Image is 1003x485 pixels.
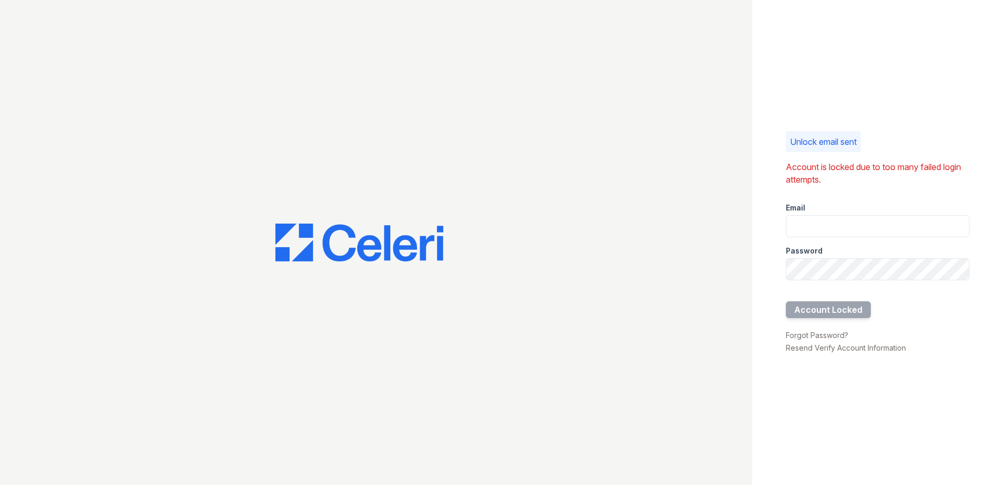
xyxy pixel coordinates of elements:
button: Account Locked [786,301,871,318]
a: Forgot Password? [786,331,848,340]
a: Resend Verify Account Information [786,343,906,352]
label: Email [786,203,805,213]
div: Account is locked due to too many failed login attempts. [786,161,969,186]
p: Unlock email sent [790,135,857,148]
img: CE_Logo_Blue-a8612792a0a2168367f1c8372b55b34899dd931a85d93a1a3d3e32e68fde9ad4.png [275,224,443,261]
label: Password [786,246,823,256]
